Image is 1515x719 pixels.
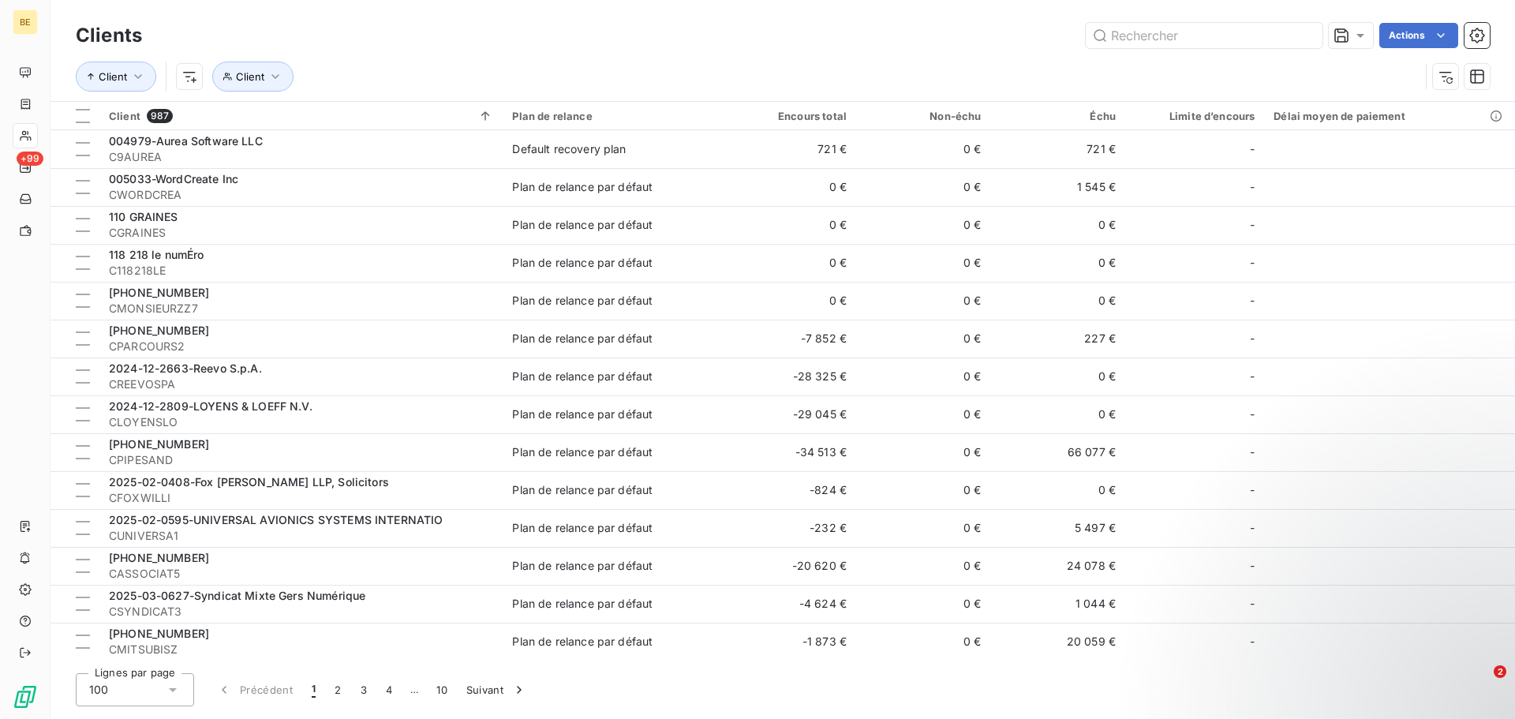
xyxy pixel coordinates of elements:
button: 10 [427,673,457,706]
td: 5 497 € [990,509,1124,547]
td: 0 € [856,358,990,395]
button: Suivant [457,673,537,706]
span: CGRAINES [109,225,493,241]
td: 66 077 € [990,433,1124,471]
span: CMONSIEURZZ7 [109,301,493,316]
td: 0 € [990,471,1124,509]
span: 005033-WordCreate Inc [109,172,238,185]
td: 0 € [856,206,990,244]
div: Plan de relance par défaut [512,558,653,574]
span: [PHONE_NUMBER] [109,437,209,451]
span: 100 [89,682,108,698]
button: 1 [302,673,325,706]
span: [PHONE_NUMBER] [109,551,209,564]
span: CPIPESAND [109,452,493,468]
div: Plan de relance par défaut [512,634,653,650]
span: 004979-Aurea Software LLC [109,134,263,148]
td: 0 € [990,282,1124,320]
span: - [1250,482,1255,498]
td: -1 873 € [722,623,856,661]
span: [PHONE_NUMBER] [109,324,209,337]
div: Plan de relance par défaut [512,596,653,612]
td: -232 € [722,509,856,547]
td: 0 € [856,320,990,358]
td: -7 852 € [722,320,856,358]
div: Plan de relance par défaut [512,482,653,498]
span: - [1250,141,1255,157]
td: -28 325 € [722,358,856,395]
td: -4 624 € [722,585,856,623]
span: CREEVOSPA [109,376,493,392]
span: 2024-12-2663-Reevo S.p.A. [109,361,262,375]
div: Plan de relance [512,110,712,122]
td: 0 € [990,358,1124,395]
td: 0 € [856,509,990,547]
span: CSYNDICAT3 [109,604,493,620]
td: -34 513 € [722,433,856,471]
td: 1 044 € [990,585,1124,623]
span: CFOXWILLI [109,490,493,506]
div: Default recovery plan [512,141,626,157]
span: [PHONE_NUMBER] [109,627,209,640]
img: Logo LeanPay [13,684,38,710]
span: 987 [147,109,173,123]
div: Plan de relance par défaut [512,331,653,346]
span: CLOYENSLO [109,414,493,430]
div: Plan de relance par défaut [512,444,653,460]
span: CMITSUBISZ [109,642,493,657]
span: CPARCOURS2 [109,339,493,354]
span: - [1250,179,1255,195]
span: 2025-02-0408-Fox [PERSON_NAME] LLP, Solicitors [109,475,389,489]
span: CWORDCREA [109,187,493,203]
div: Délai moyen de paiement [1274,110,1506,122]
span: Client [99,70,127,83]
button: 2 [325,673,350,706]
td: 0 € [856,395,990,433]
span: CASSOCIAT5 [109,566,493,582]
span: 110 GRAINES [109,210,178,223]
td: 0 € [722,244,856,282]
div: Plan de relance par défaut [512,520,653,536]
div: Plan de relance par défaut [512,406,653,422]
button: Actions [1379,23,1458,48]
td: -29 045 € [722,395,856,433]
div: Plan de relance par défaut [512,369,653,384]
h3: Clients [76,21,142,50]
span: 2 [1494,665,1506,678]
td: 0 € [990,244,1124,282]
td: 0 € [856,282,990,320]
span: … [402,677,427,702]
span: - [1250,255,1255,271]
div: Limite d’encours [1135,110,1255,122]
span: - [1250,558,1255,574]
td: 0 € [856,244,990,282]
span: 2024-12-2809-LOYENS & LOEFF N.V. [109,399,312,413]
div: Plan de relance par défaut [512,293,653,309]
div: BE [13,9,38,35]
td: 0 € [722,206,856,244]
span: 2025-03-0627-Syndicat Mixte Gers Numérique [109,589,365,602]
span: - [1250,217,1255,233]
div: Plan de relance par défaut [512,217,653,233]
td: 0 € [722,168,856,206]
span: CUNIVERSA1 [109,528,493,544]
span: 2025-02-0595-UNIVERSAL AVIONICS SYSTEMS INTERNATIO [109,513,443,526]
td: 0 € [856,471,990,509]
span: +99 [17,152,43,166]
span: - [1250,331,1255,346]
iframe: Intercom live chat [1461,665,1499,703]
td: 0 € [856,168,990,206]
span: 118 218 le numÉro [109,248,204,261]
div: Plan de relance par défaut [512,179,653,195]
div: Plan de relance par défaut [512,255,653,271]
span: - [1250,406,1255,422]
td: -20 620 € [722,547,856,585]
span: C118218LE [109,263,493,279]
td: 0 € [856,130,990,168]
span: C9AUREA [109,149,493,165]
input: Rechercher [1086,23,1322,48]
div: Non-échu [866,110,981,122]
td: 0 € [990,395,1124,433]
span: 1 [312,682,316,698]
button: Précédent [207,673,302,706]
